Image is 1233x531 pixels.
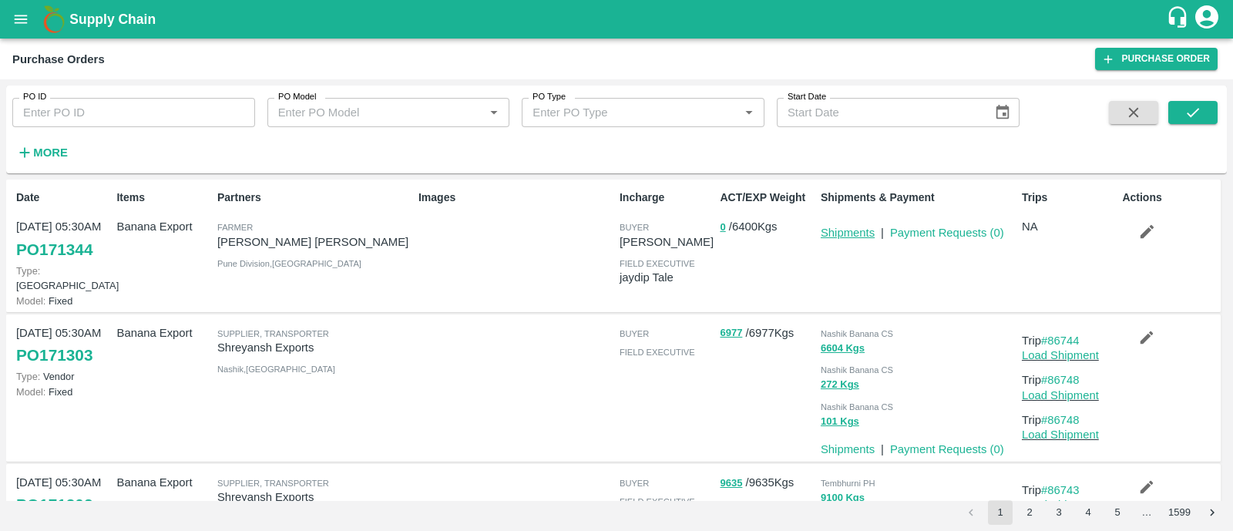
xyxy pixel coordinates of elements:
p: Fixed [16,385,110,399]
nav: pagination navigation [956,500,1227,525]
span: Tembhurni PH [821,479,875,488]
a: #86744 [1041,334,1080,347]
p: Banana Export [116,474,210,491]
p: Fixed [16,294,110,308]
button: More [12,139,72,166]
button: 101 Kgs [821,413,859,431]
span: Type: [16,265,40,277]
button: 6604 Kgs [821,340,865,358]
button: Go to next page [1200,500,1225,525]
input: Enter PO ID [12,98,255,127]
p: jaydip Tale [620,269,714,286]
input: Enter PO Type [526,103,734,123]
a: PO171344 [16,236,92,264]
a: Load Shipment [1022,389,1099,402]
img: logo [39,4,69,35]
a: Payment Requests (0) [890,443,1004,455]
button: open drawer [3,2,39,37]
p: / 9635 Kgs [720,474,814,492]
a: Load Shipment [1022,499,1099,511]
span: Type: [16,371,40,382]
p: Actions [1122,190,1216,206]
label: Start Date [788,91,826,103]
span: Supplier, Transporter [217,329,329,338]
button: Go to page 5 [1105,500,1130,525]
a: #86748 [1041,374,1080,386]
p: Shipments & Payment [821,190,1016,206]
span: field executive [620,497,695,506]
button: Choose date [988,98,1017,127]
p: [DATE] 05:30AM [16,474,110,491]
button: Open [484,103,504,123]
a: PO171303 [16,341,92,369]
p: [DATE] 05:30AM [16,324,110,341]
p: [PERSON_NAME] [620,234,714,250]
p: Trip [1022,482,1116,499]
span: Nashik Banana CS [821,365,893,375]
span: field executive [620,348,695,357]
span: buyer [620,479,649,488]
a: Load Shipment [1022,349,1099,361]
p: ACT/EXP Weight [720,190,814,206]
p: / 6400 Kgs [720,218,814,236]
p: Banana Export [116,218,210,235]
p: Items [116,190,210,206]
b: Supply Chain [69,12,156,27]
span: Nashik , [GEOGRAPHIC_DATA] [217,365,335,374]
button: 9100 Kgs [821,489,865,507]
p: Banana Export [116,324,210,341]
span: Nashik Banana CS [821,329,893,338]
span: Model: [16,386,45,398]
a: Payment Requests (0) [890,227,1004,239]
span: Pune Division , [GEOGRAPHIC_DATA] [217,259,361,268]
a: PO171302 [16,491,92,519]
a: Load Shipment [1022,428,1099,441]
p: Shreyansh Exports [217,489,412,506]
button: Go to page 3 [1047,500,1071,525]
p: Trips [1022,190,1116,206]
span: Farmer [217,223,253,232]
label: PO ID [23,91,46,103]
strong: More [33,146,68,159]
button: 0 [720,219,725,237]
input: Enter PO Model [272,103,480,123]
span: field executive [620,259,695,268]
div: customer-support [1166,5,1193,33]
button: Go to page 4 [1076,500,1100,525]
span: Model: [16,295,45,307]
button: 6977 [720,324,742,342]
p: Images [418,190,613,206]
input: Start Date [777,98,982,127]
p: Partners [217,190,412,206]
label: PO Type [533,91,566,103]
a: #86748 [1041,414,1080,426]
p: / 6977 Kgs [720,324,814,342]
span: buyer [620,223,649,232]
a: #86743 [1041,484,1080,496]
div: Purchase Orders [12,49,105,69]
span: Supplier, Transporter [217,479,329,488]
div: | [875,435,884,458]
p: Shreyansh Exports [217,339,412,356]
button: Go to page 2 [1017,500,1042,525]
button: 272 Kgs [821,376,859,394]
div: | [875,218,884,241]
span: buyer [620,329,649,338]
p: Date [16,190,110,206]
p: Trip [1022,371,1116,388]
p: [PERSON_NAME] [PERSON_NAME] [217,234,412,250]
button: page 1 [988,500,1013,525]
a: Purchase Order [1095,48,1218,70]
span: Nashik Banana CS [821,402,893,412]
button: 9635 [720,475,742,492]
a: Shipments [821,227,875,239]
p: Incharge [620,190,714,206]
label: PO Model [278,91,317,103]
p: Trip [1022,412,1116,428]
button: Go to page 1599 [1164,500,1195,525]
button: Open [739,103,759,123]
a: Supply Chain [69,8,1166,30]
p: [GEOGRAPHIC_DATA] [16,264,110,293]
a: Shipments [821,443,875,455]
div: … [1134,506,1159,520]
